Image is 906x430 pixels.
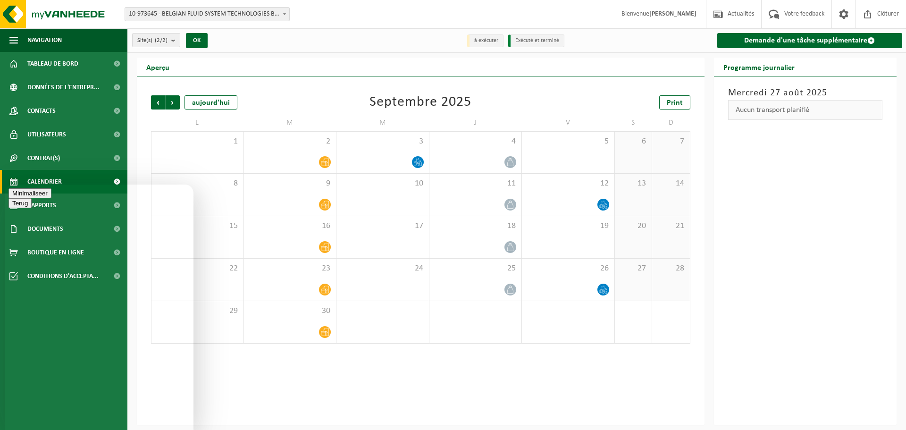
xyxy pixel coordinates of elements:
span: 2 [249,136,332,147]
span: 18 [434,221,517,231]
span: 25 [434,263,517,274]
span: 12 [527,178,610,189]
span: 27 [620,263,647,274]
h3: Mercredi 27 août 2025 [728,86,883,100]
span: 21 [657,221,685,231]
span: 20 [620,221,647,231]
span: 8 [156,178,239,189]
td: S [615,114,653,131]
count: (2/2) [155,37,168,43]
li: Exécuté et terminé [508,34,564,47]
span: 10-973645 - BELGIAN FLUID SYSTEM TECHNOLOGIES BVBA / SWAGELOK - GROOT-BIJGAARDEN [125,7,290,21]
button: Site(s)(2/2) [132,33,180,47]
span: Contacts [27,99,56,123]
td: M [336,114,429,131]
span: 29 [156,306,239,316]
span: Calendrier [27,170,62,194]
a: Print [659,95,690,110]
span: 13 [620,178,647,189]
span: Site(s) [137,34,168,48]
span: 3 [341,136,424,147]
span: 10 [341,178,424,189]
div: Septembre 2025 [369,95,471,110]
span: 14 [657,178,685,189]
span: 17 [341,221,424,231]
span: 7 [657,136,685,147]
span: 16 [249,221,332,231]
span: Données de l'entrepr... [27,76,100,99]
li: à exécuter [467,34,503,47]
span: 22 [156,263,239,274]
td: M [244,114,337,131]
h2: Aperçu [137,58,179,76]
span: 9 [249,178,332,189]
span: 30 [249,306,332,316]
h2: Programme journalier [714,58,804,76]
td: D [652,114,690,131]
span: Contrat(s) [27,146,60,170]
span: 1 [156,136,239,147]
span: 6 [620,136,647,147]
strong: [PERSON_NAME] [649,10,696,17]
a: Demande d'une tâche supplémentaire [717,33,903,48]
span: 28 [657,263,685,274]
span: 11 [434,178,517,189]
span: 10-973645 - BELGIAN FLUID SYSTEM TECHNOLOGIES BVBA / SWAGELOK - GROOT-BIJGAARDEN [125,8,289,21]
span: Suivant [166,95,180,110]
span: 4 [434,136,517,147]
iframe: chat widget [5,185,193,430]
td: J [429,114,522,131]
span: Print [667,99,683,107]
span: Utilisateurs [27,123,66,146]
span: Tableau de bord [27,52,78,76]
span: 24 [341,263,424,274]
span: 23 [249,263,332,274]
div: Aucun transport planifié [728,100,883,120]
span: Navigation [27,28,62,52]
td: L [151,114,244,131]
span: Précédent [151,95,165,110]
td: V [522,114,615,131]
span: 26 [527,263,610,274]
span: 15 [156,221,239,231]
button: OK [186,33,208,48]
div: aujourd'hui [185,95,237,110]
span: 19 [527,221,610,231]
span: 5 [527,136,610,147]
